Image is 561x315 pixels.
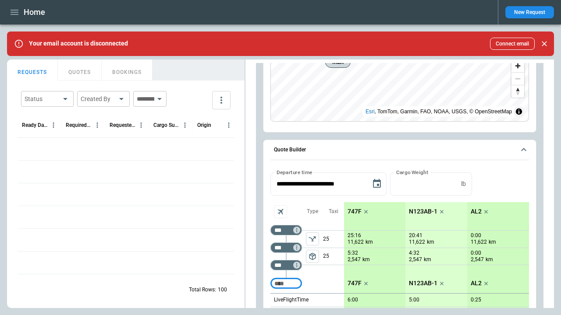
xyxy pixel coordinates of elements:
[366,108,375,115] a: Esri
[308,252,317,261] span: package_2
[486,256,493,263] p: km
[471,256,484,263] p: 2,547
[348,232,361,239] p: 25:16
[427,238,434,246] p: km
[366,238,373,246] p: km
[270,242,302,253] div: Too short
[274,296,309,304] p: LiveFlightTime
[348,280,362,287] p: 747F
[102,59,153,80] button: BOOKINGS
[197,122,211,128] div: Origin
[66,122,92,128] div: Required Date & Time (UTC+03:00)
[409,250,419,256] p: 4:32
[348,208,362,215] p: 747F
[348,250,358,256] p: 5:32
[24,7,45,17] h1: Home
[362,256,370,263] p: km
[471,208,482,215] p: AL2
[153,122,179,128] div: Cargo Summary
[471,250,481,256] p: 0:00
[471,232,481,239] p: 0:00
[461,180,466,188] p: lb
[323,231,344,248] p: 25
[48,119,59,131] button: Ready Date & Time (UTC+03:00) column menu
[471,297,481,303] p: 0:25
[471,238,487,246] p: 11,622
[58,59,102,80] button: QUOTES
[270,260,302,270] div: Too short
[409,280,437,287] p: N123AB-1
[270,225,302,235] div: Too short
[306,232,319,245] button: left aligned
[81,94,116,103] div: Created By
[409,232,423,239] p: 20:41
[22,122,48,128] div: Ready Date & Time (UTC+03:00)
[409,256,422,263] p: 2,547
[274,205,287,218] span: Aircraft selection
[538,34,550,53] div: dismiss
[329,208,338,215] p: Taxi
[368,175,386,192] button: Choose date, selected date is Aug 22, 2025
[514,106,524,117] summary: Toggle attribution
[306,232,319,245] span: Type of sector
[409,238,425,246] p: 11,622
[179,119,191,131] button: Cargo Summary column menu
[306,250,319,263] button: left aligned
[7,59,58,80] button: REQUESTS
[270,140,529,160] button: Quote Builder
[29,40,128,47] p: Your email account is disconnected
[409,297,419,303] p: 5:00
[511,85,524,98] button: Reset bearing to north
[348,256,361,263] p: 2,547
[348,297,358,303] p: 6:00
[306,250,319,263] span: Type of sector
[366,107,512,116] div: , TomTom, Garmin, FAO, NOAA, USGS, © OpenStreetMap
[323,248,344,265] p: 25
[110,122,135,128] div: Requested Route
[490,38,535,50] button: Connect email
[277,168,312,176] label: Departure time
[538,38,550,50] button: Close
[396,168,428,176] label: Cargo Weight
[511,72,524,85] button: Zoom out
[212,91,231,109] button: more
[189,286,216,294] p: Total Rows:
[348,238,364,246] p: 11,622
[25,94,60,103] div: Status
[271,28,529,121] canvas: Map
[135,119,147,131] button: Requested Route column menu
[218,286,227,294] p: 100
[270,278,302,289] div: Too short
[424,256,431,263] p: km
[307,208,318,215] p: Type
[511,59,524,72] button: Zoom in
[92,119,103,131] button: Required Date & Time (UTC+03:00) column menu
[409,208,437,215] p: N123AB-1
[274,147,306,153] h6: Quote Builder
[223,119,234,131] button: Origin column menu
[471,280,482,287] p: AL2
[505,6,554,18] button: New Request
[489,238,496,246] p: km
